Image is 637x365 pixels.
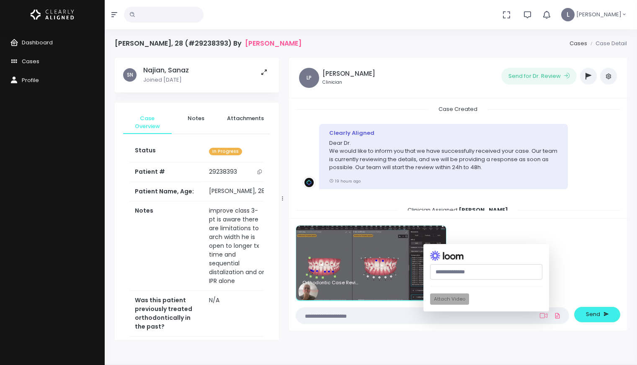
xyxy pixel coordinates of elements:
[299,68,319,88] span: LP
[552,308,562,323] a: Add Files
[245,39,302,47] a: [PERSON_NAME]
[574,307,620,322] button: Send
[397,203,518,216] span: Clinician Assigned:
[322,70,375,77] h5: [PERSON_NAME]
[204,162,271,182] td: 29238393
[130,182,204,201] th: Patient Name, Age:
[227,114,264,123] span: Attachments
[576,10,622,19] span: [PERSON_NAME]
[329,139,558,172] p: Dear Dr. We would like to inform you that we have successfully received your case. Our team is cu...
[115,39,302,47] h4: [PERSON_NAME], 28 (#29238393) By
[570,39,587,47] a: Cases
[586,310,600,319] span: Send
[296,226,446,300] img: 121c918f88814c918ee9ec0c374373be-e0e20794170d89d3.gif
[459,206,508,214] b: [PERSON_NAME]
[561,8,575,21] span: L
[130,290,204,336] th: Was this patient previously treated orthodontically in the past?
[178,114,214,123] span: Notes
[209,148,242,156] span: In Progress
[130,141,204,162] th: Status
[22,57,39,65] span: Cases
[501,68,577,85] button: Send for Dr. Review
[130,201,204,290] th: Notes
[130,114,165,131] span: Case Overview
[115,58,279,340] div: scrollable content
[329,178,361,184] small: 19 hours ago
[302,280,361,285] p: Orthodontic Case Review and Treatment Strategy 🦷
[31,6,74,23] img: Logo Horizontal
[22,39,53,46] span: Dashboard
[204,201,271,290] td: improve class 3- pt is aware there are limitations to arch width he is open to longer tx time and...
[322,79,375,86] small: Clinician
[123,68,137,82] span: SN
[302,288,319,293] span: Remove
[143,76,189,84] p: Joined [DATE]
[329,129,558,137] div: Clearly Aligned
[130,162,204,182] th: Patient #
[428,103,487,116] span: Case Created
[204,182,271,201] td: [PERSON_NAME], 28
[143,66,189,75] h5: Najian, Sanaz
[296,105,620,211] div: scrollable content
[22,76,39,84] span: Profile
[538,312,549,319] a: Add Loom Video
[204,290,271,336] td: N/A
[587,39,627,48] li: Case Detail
